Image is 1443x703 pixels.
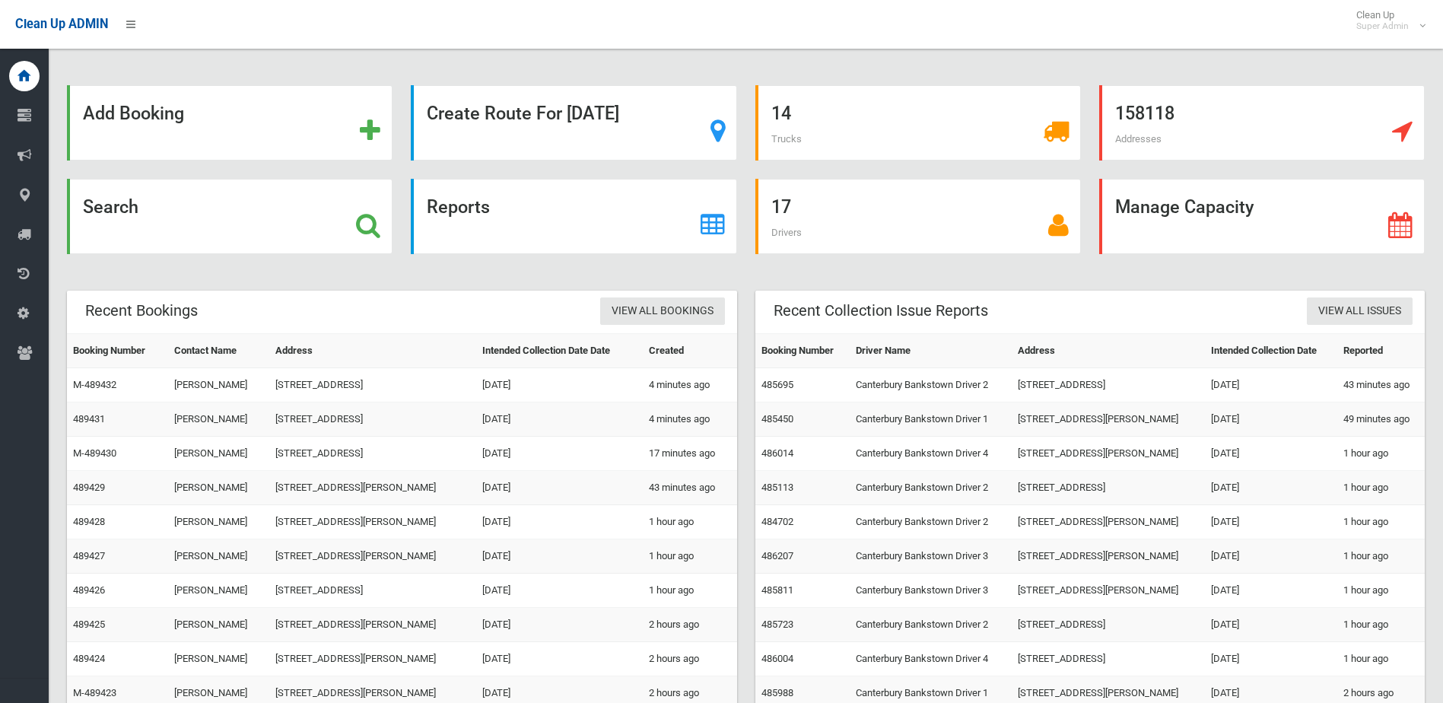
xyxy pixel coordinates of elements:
[1115,133,1162,145] span: Addresses
[427,103,619,124] strong: Create Route For [DATE]
[771,227,802,238] span: Drivers
[476,642,644,676] td: [DATE]
[476,539,644,574] td: [DATE]
[1205,334,1337,368] th: Intended Collection Date
[755,296,1006,326] header: Recent Collection Issue Reports
[476,608,644,642] td: [DATE]
[1012,368,1205,402] td: [STREET_ADDRESS]
[168,505,270,539] td: [PERSON_NAME]
[761,516,793,527] a: 484702
[1115,196,1254,218] strong: Manage Capacity
[1012,539,1205,574] td: [STREET_ADDRESS][PERSON_NAME]
[1205,402,1337,437] td: [DATE]
[643,505,736,539] td: 1 hour ago
[411,179,736,254] a: Reports
[643,471,736,505] td: 43 minutes ago
[1205,608,1337,642] td: [DATE]
[1099,179,1425,254] a: Manage Capacity
[168,539,270,574] td: [PERSON_NAME]
[269,574,475,608] td: [STREET_ADDRESS]
[83,103,184,124] strong: Add Booking
[269,505,475,539] td: [STREET_ADDRESS][PERSON_NAME]
[1012,642,1205,676] td: [STREET_ADDRESS]
[1205,505,1337,539] td: [DATE]
[73,584,105,596] a: 489426
[761,619,793,630] a: 485723
[83,196,138,218] strong: Search
[67,85,393,161] a: Add Booking
[73,687,116,698] a: M-489423
[269,642,475,676] td: [STREET_ADDRESS][PERSON_NAME]
[755,85,1081,161] a: 14 Trucks
[1337,642,1425,676] td: 1 hour ago
[1012,574,1205,608] td: [STREET_ADDRESS][PERSON_NAME]
[269,539,475,574] td: [STREET_ADDRESS][PERSON_NAME]
[761,550,793,561] a: 486207
[643,642,736,676] td: 2 hours ago
[1337,368,1425,402] td: 43 minutes ago
[850,539,1012,574] td: Canterbury Bankstown Driver 3
[476,402,644,437] td: [DATE]
[850,437,1012,471] td: Canterbury Bankstown Driver 4
[1337,539,1425,574] td: 1 hour ago
[850,505,1012,539] td: Canterbury Bankstown Driver 2
[476,334,644,368] th: Intended Collection Date Date
[1337,574,1425,608] td: 1 hour ago
[1349,9,1424,32] span: Clean Up
[168,574,270,608] td: [PERSON_NAME]
[850,368,1012,402] td: Canterbury Bankstown Driver 2
[761,379,793,390] a: 485695
[73,379,116,390] a: M-489432
[476,437,644,471] td: [DATE]
[1356,21,1409,32] small: Super Admin
[73,413,105,425] a: 489431
[1012,402,1205,437] td: [STREET_ADDRESS][PERSON_NAME]
[269,608,475,642] td: [STREET_ADDRESS][PERSON_NAME]
[269,402,475,437] td: [STREET_ADDRESS]
[73,516,105,527] a: 489428
[1115,103,1174,124] strong: 158118
[643,539,736,574] td: 1 hour ago
[269,437,475,471] td: [STREET_ADDRESS]
[850,471,1012,505] td: Canterbury Bankstown Driver 2
[761,584,793,596] a: 485811
[67,296,216,326] header: Recent Bookings
[269,471,475,505] td: [STREET_ADDRESS][PERSON_NAME]
[643,608,736,642] td: 2 hours ago
[168,642,270,676] td: [PERSON_NAME]
[73,447,116,459] a: M-489430
[761,653,793,664] a: 486004
[1337,334,1425,368] th: Reported
[67,179,393,254] a: Search
[168,368,270,402] td: [PERSON_NAME]
[73,619,105,630] a: 489425
[1012,505,1205,539] td: [STREET_ADDRESS][PERSON_NAME]
[755,334,850,368] th: Booking Number
[1205,471,1337,505] td: [DATE]
[67,334,168,368] th: Booking Number
[761,687,793,698] a: 485988
[73,653,105,664] a: 489424
[1012,471,1205,505] td: [STREET_ADDRESS]
[761,413,793,425] a: 485450
[1337,437,1425,471] td: 1 hour ago
[600,297,725,326] a: View All Bookings
[1337,402,1425,437] td: 49 minutes ago
[1012,608,1205,642] td: [STREET_ADDRESS]
[850,334,1012,368] th: Driver Name
[1337,505,1425,539] td: 1 hour ago
[1337,471,1425,505] td: 1 hour ago
[1012,437,1205,471] td: [STREET_ADDRESS][PERSON_NAME]
[1012,334,1205,368] th: Address
[476,471,644,505] td: [DATE]
[643,402,736,437] td: 4 minutes ago
[761,447,793,459] a: 486014
[476,505,644,539] td: [DATE]
[1205,437,1337,471] td: [DATE]
[168,471,270,505] td: [PERSON_NAME]
[73,482,105,493] a: 489429
[643,574,736,608] td: 1 hour ago
[168,437,270,471] td: [PERSON_NAME]
[168,608,270,642] td: [PERSON_NAME]
[643,334,736,368] th: Created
